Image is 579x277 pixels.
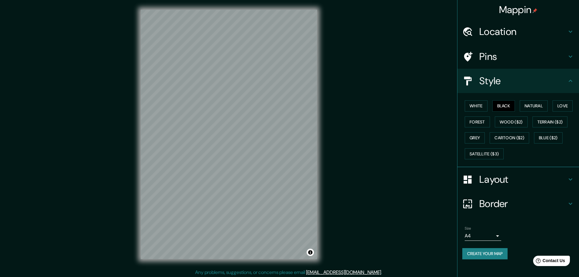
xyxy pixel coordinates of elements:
button: Forest [465,116,490,128]
button: Terrain ($2) [532,116,568,128]
button: Natural [520,100,548,112]
div: . [383,269,384,276]
div: Layout [457,167,579,192]
h4: Mappin [499,4,538,16]
div: Style [457,69,579,93]
button: Satellite ($3) [465,148,504,160]
h4: Location [479,26,567,38]
div: Location [457,19,579,44]
button: Toggle attribution [307,249,314,256]
div: A4 [465,231,501,241]
button: Love [553,100,573,112]
h4: Pins [479,50,567,63]
button: Black [492,100,515,112]
canvas: Map [141,10,317,259]
button: Create your map [462,248,508,259]
div: Border [457,192,579,216]
iframe: Help widget launcher [525,253,572,270]
label: Size [465,226,471,231]
button: Blue ($2) [534,132,563,144]
a: [EMAIL_ADDRESS][DOMAIN_NAME] [306,269,381,275]
div: . [382,269,383,276]
h4: Layout [479,173,567,185]
button: Wood ($2) [495,116,528,128]
img: pin-icon.png [532,8,537,13]
h4: Border [479,198,567,210]
button: Cartoon ($2) [490,132,529,144]
button: Grey [465,132,485,144]
h4: Style [479,75,567,87]
div: Pins [457,44,579,69]
p: Any problems, suggestions, or concerns please email . [195,269,382,276]
button: White [465,100,488,112]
